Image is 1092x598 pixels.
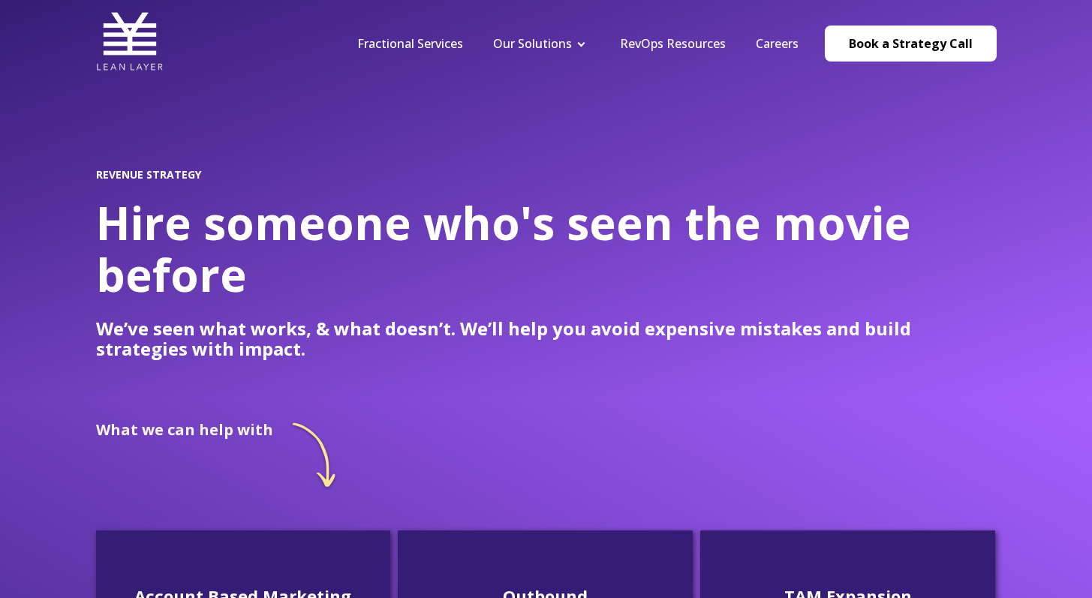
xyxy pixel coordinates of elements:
[825,26,997,62] a: Book a Strategy Call
[96,421,273,438] h2: What we can help with
[96,197,997,301] h1: Hire someone who's seen the movie before
[96,318,997,359] p: We’ve seen what works, & what doesn’t. We’ll help you avoid expensive mistakes and build strategi...
[756,35,799,52] a: Careers
[493,35,572,52] a: Our Solutions
[342,35,814,52] div: Navigation Menu
[620,35,726,52] a: RevOps Resources
[96,8,164,75] img: Lean Layer Logo
[96,169,997,181] h2: REVENUE STRATEGY
[357,35,463,52] a: Fractional Services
